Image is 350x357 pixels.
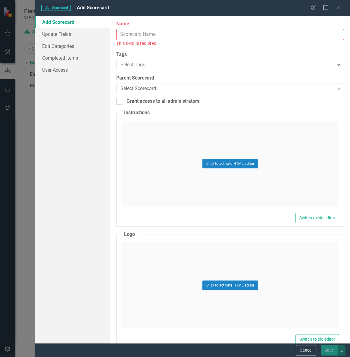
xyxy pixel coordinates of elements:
[116,75,344,82] label: Parent Scorecard
[202,280,258,290] button: Click to activate HTML editor
[120,85,333,92] div: Select Scorecard...
[35,40,110,52] a: Edit Categories
[295,334,339,345] button: Switch to old editor
[35,52,110,64] a: Completed Items
[116,20,344,27] label: Name
[121,231,138,238] legend: Logo
[116,51,344,58] label: Tags
[41,5,70,11] span: Scorecard
[295,213,339,223] button: Switch to old editor
[127,98,199,105] div: Grant access to all administrators
[121,109,153,116] legend: Instructions
[35,16,110,28] a: Add Scorecard
[35,28,110,40] a: Update Fields
[116,29,344,40] input: Scorecard Name
[321,345,338,355] button: Save
[116,40,344,47] div: This field is required
[296,345,316,355] button: Cancel
[35,64,110,76] a: User Access
[202,159,258,168] button: Click to activate HTML editor
[77,5,109,11] span: Add Scorecard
